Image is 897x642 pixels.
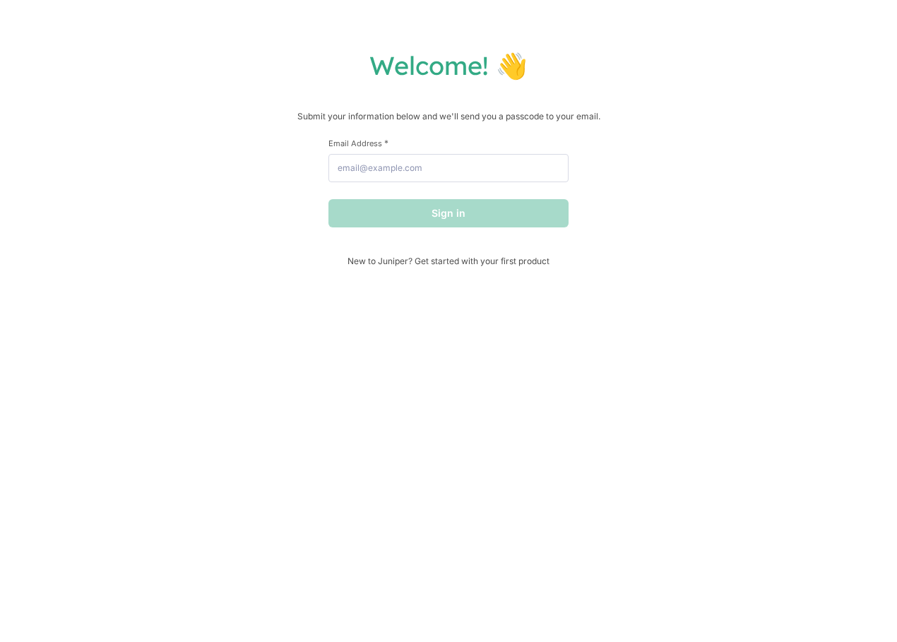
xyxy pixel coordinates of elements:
[384,138,388,148] span: This field is required.
[14,109,883,124] p: Submit your information below and we'll send you a passcode to your email.
[328,154,569,182] input: email@example.com
[328,138,569,148] label: Email Address
[328,256,569,266] span: New to Juniper? Get started with your first product
[14,49,883,81] h1: Welcome! 👋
